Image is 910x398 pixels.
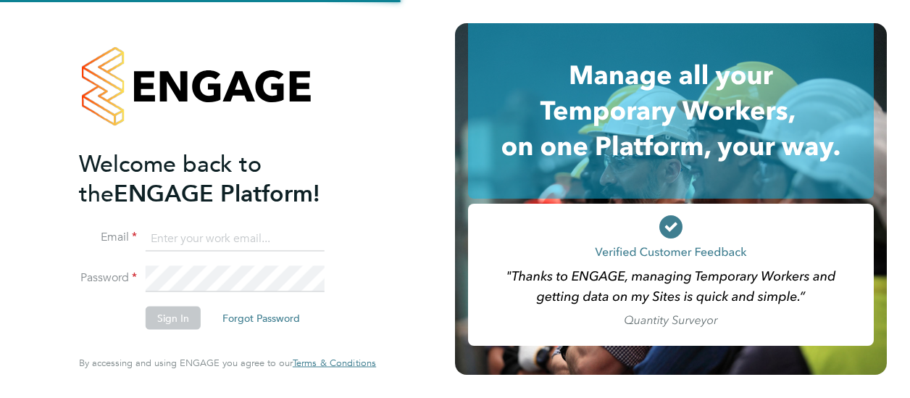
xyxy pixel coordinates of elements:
[146,307,201,330] button: Sign In
[79,149,362,208] h2: ENGAGE Platform!
[293,357,376,369] a: Terms & Conditions
[79,230,137,245] label: Email
[79,149,262,207] span: Welcome back to the
[146,225,325,252] input: Enter your work email...
[79,270,137,286] label: Password
[211,307,312,330] button: Forgot Password
[79,357,376,369] span: By accessing and using ENGAGE you agree to our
